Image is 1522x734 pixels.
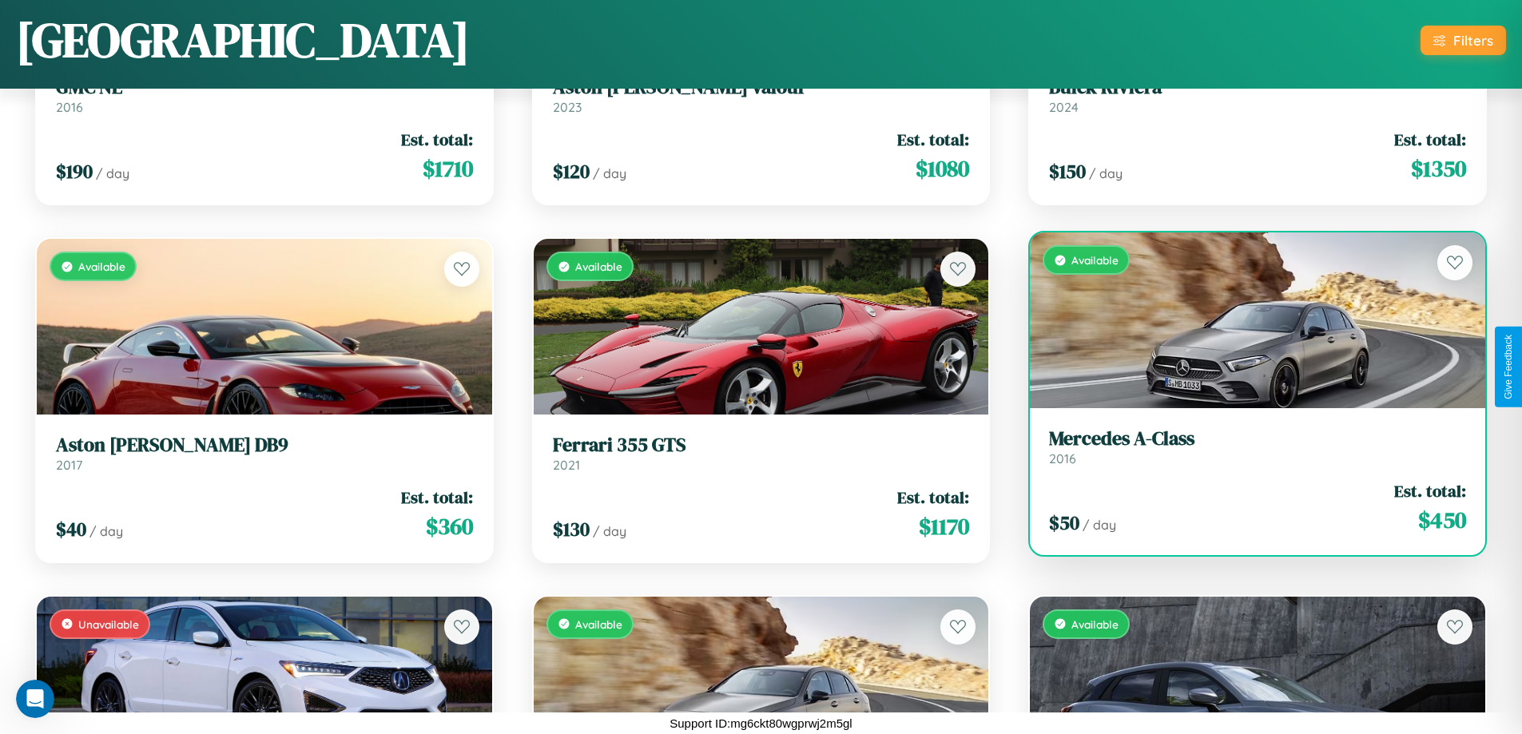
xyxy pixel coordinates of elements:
[1071,253,1119,267] span: Available
[401,128,473,151] span: Est. total:
[1049,76,1466,115] a: Buick Riviera2024
[56,76,473,115] a: GMC NE2016
[575,617,622,631] span: Available
[1394,479,1466,502] span: Est. total:
[897,128,969,151] span: Est. total:
[575,260,622,273] span: Available
[1071,617,1119,631] span: Available
[16,680,54,718] iframe: Intercom live chat
[553,516,590,542] span: $ 130
[56,158,93,184] span: $ 190
[56,457,82,473] span: 2017
[78,617,139,631] span: Unavailable
[1049,450,1076,466] span: 2016
[553,158,590,184] span: $ 120
[56,516,86,542] span: $ 40
[897,486,969,509] span: Est. total:
[1083,517,1116,533] span: / day
[553,99,582,115] span: 2023
[1049,427,1466,466] a: Mercedes A-Class2016
[919,510,969,542] span: $ 1170
[593,523,626,539] span: / day
[1453,32,1493,49] div: Filters
[56,434,473,473] a: Aston [PERSON_NAME] DB92017
[1049,510,1079,536] span: $ 50
[56,99,83,115] span: 2016
[1049,427,1466,450] h3: Mercedes A-Class
[1049,99,1079,115] span: 2024
[553,76,970,115] a: Aston [PERSON_NAME] Valour2023
[426,510,473,542] span: $ 360
[401,486,473,509] span: Est. total:
[1089,165,1123,181] span: / day
[670,712,852,734] p: Support ID: mg6ckt80wgprwj2m5gl
[1394,128,1466,151] span: Est. total:
[553,457,580,473] span: 2021
[916,153,969,184] span: $ 1080
[593,165,626,181] span: / day
[1411,153,1466,184] span: $ 1350
[553,434,970,473] a: Ferrari 355 GTS2021
[1421,26,1506,55] button: Filters
[96,165,129,181] span: / day
[1049,158,1086,184] span: $ 150
[553,76,970,99] h3: Aston [PERSON_NAME] Valour
[423,153,473,184] span: $ 1710
[16,7,470,73] h1: [GEOGRAPHIC_DATA]
[553,434,970,457] h3: Ferrari 355 GTS
[56,434,473,457] h3: Aston [PERSON_NAME] DB9
[1503,335,1514,399] div: Give Feedback
[89,523,123,539] span: / day
[78,260,125,273] span: Available
[1418,504,1466,536] span: $ 450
